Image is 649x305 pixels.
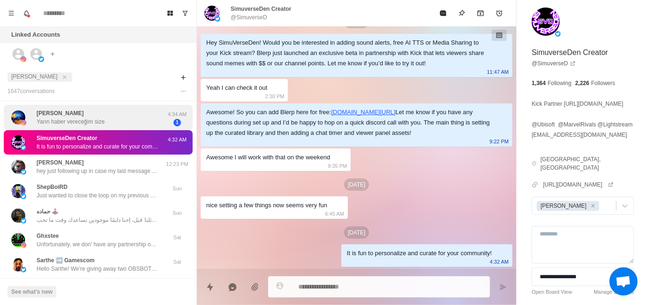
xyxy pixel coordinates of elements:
img: picture [21,267,26,273]
img: picture [21,169,26,175]
p: [DATE] [344,179,370,191]
p: سلام، بس حبيت أذكرك آخر مرة لو فاتتك رسائلنا قبل، إحنا دايمًا موجودين نساعدك وقت ما تحب. [37,216,158,224]
p: 9:35 PM [328,161,347,171]
p: 1647 conversation s [8,87,55,95]
p: hey just following up in case my last message got missed! [37,167,158,175]
p: 4:32 AM [166,136,189,144]
button: Add filters [178,72,189,83]
button: close [60,72,69,82]
button: Send message [494,278,513,297]
img: picture [204,6,219,21]
div: nice setting a few things now seems very fun [206,200,327,211]
button: Pin [453,4,471,23]
button: See what's new [8,286,56,297]
p: Unfortunately, we don' have any partnership opportunities yet but we have an affiliate program fo... [37,240,158,249]
p: Sat [166,258,189,266]
p: 9:22 PM [490,136,509,147]
p: It is fun to personalize and curate for your community! [37,142,158,151]
button: Reply with AI [223,278,242,297]
img: picture [38,56,44,62]
a: [DOMAIN_NAME][URL] [331,109,395,116]
p: 2:30 PM [265,91,284,102]
p: Hello Sarthe! We’re giving away two OBSBOT cameras, a blerpy plushie and pins at the booth! We’d ... [37,265,158,273]
div: Awesome! So you can add Blerp here for free: Let me know if you have any questions during set up ... [206,107,492,138]
p: SimuverseDen Creator [37,134,97,142]
div: Yeah I can check it out [206,83,267,93]
p: [PERSON_NAME] [37,109,84,117]
p: SimuverseDen Creator [231,5,291,13]
p: [PERSON_NAME] [37,158,84,167]
div: Hey SimuVerseDen! Would you be interested in adding sound alerts, free AI TTS or Media Sharing to... [206,38,492,69]
img: picture [21,145,26,150]
span: 1 [174,119,181,126]
p: 12:23 PM [166,160,189,168]
p: Sat [166,234,189,242]
p: Linked Accounts [11,30,60,39]
button: Mark as read [434,4,453,23]
span: [PERSON_NAME] [11,73,58,80]
div: [PERSON_NAME] [538,201,588,211]
img: picture [555,31,561,37]
button: Archive [471,4,490,23]
p: 1,364 [532,79,546,87]
button: Add media [246,278,264,297]
button: Notifications [19,6,34,21]
img: picture [21,194,26,199]
img: picture [11,258,25,272]
p: 6:45 AM [325,209,344,219]
button: Menu [4,6,19,21]
img: picture [21,120,26,125]
img: picture [21,56,26,62]
button: Show unread conversations [178,6,193,21]
button: Add account [47,48,58,60]
img: picture [11,135,25,149]
img: picture [21,242,26,248]
p: ShepBoiRD [37,183,68,191]
p: [GEOGRAPHIC_DATA], [GEOGRAPHIC_DATA] [541,155,634,172]
p: SimuverseDen Creator [532,47,608,58]
p: 11:47 AM [487,67,509,77]
a: Open chat [610,267,638,296]
a: @SimuverseD [532,59,576,68]
div: It is fun to personalize and curate for your community! [347,248,492,258]
p: Ghxstee [37,232,59,240]
p: Sarthe ➡️ Gamescom [37,256,95,265]
img: picture [532,8,560,36]
p: Followers [591,79,615,87]
a: Open Board View [532,288,572,296]
button: Board View [163,6,178,21]
img: picture [11,233,25,247]
p: Following [548,79,572,87]
p: 4:32 AM [490,257,509,267]
button: Add reminder [490,4,509,23]
img: picture [21,218,26,224]
p: @SimuverseD [231,13,267,22]
img: picture [11,184,25,198]
img: picture [11,209,25,223]
a: Manage Statuses [594,288,634,296]
p: 2,226 [575,79,589,87]
p: Sun [166,185,189,193]
div: Remove Jayson [588,201,598,211]
a: [URL][DOMAIN_NAME] [543,180,614,189]
p: Yarın haber vereceğim size [37,117,105,126]
p: Kick Partner [URL][DOMAIN_NAME] @Ubisoft @MarvelRivals @Lightstream [EMAIL_ADDRESS][DOMAIN_NAME] [532,99,633,140]
p: حماده 🕹️ [37,207,59,216]
img: picture [215,16,220,22]
p: 4:34 AM [166,110,189,118]
img: picture [11,160,25,174]
p: Just wanted to close the loop on my previous messages and make sure you know that I'm here to sup... [37,191,158,200]
button: Quick replies [201,278,219,297]
img: picture [11,110,25,125]
div: Awesome I will work with that on the weekend [206,152,330,163]
button: Options [178,86,189,97]
p: [DATE] [344,227,370,239]
p: Sun [166,209,189,217]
